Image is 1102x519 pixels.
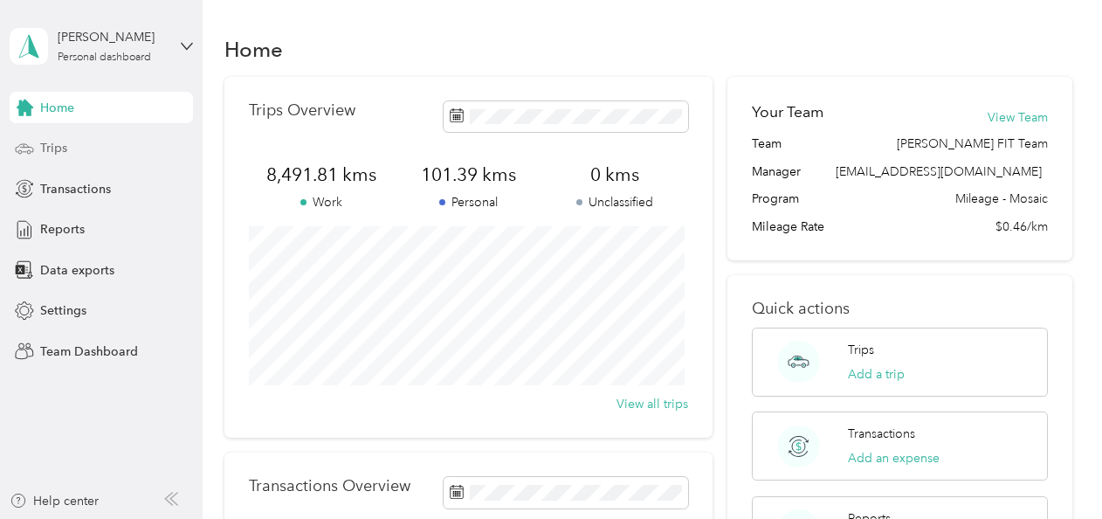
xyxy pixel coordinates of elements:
[848,449,940,467] button: Add an expense
[10,492,99,510] button: Help center
[616,395,688,413] button: View all trips
[40,180,111,198] span: Transactions
[752,101,823,123] h2: Your Team
[58,52,151,63] div: Personal dashboard
[249,101,355,120] p: Trips Overview
[541,193,688,211] p: Unclassified
[1004,421,1102,519] iframe: Everlance-gr Chat Button Frame
[955,190,1048,208] span: Mileage - Mosaic
[395,193,541,211] p: Personal
[249,163,396,187] span: 8,491.81 kms
[40,343,138,361] span: Team Dashboard
[395,163,541,187] span: 101.39 kms
[40,99,74,117] span: Home
[995,218,1048,236] span: $0.46/km
[836,164,1042,179] span: [EMAIL_ADDRESS][DOMAIN_NAME]
[752,300,1047,318] p: Quick actions
[249,193,396,211] p: Work
[752,190,799,208] span: Program
[40,139,67,157] span: Trips
[40,261,114,280] span: Data exports
[988,108,1048,127] button: View Team
[752,135,782,153] span: Team
[897,135,1048,153] span: [PERSON_NAME] FIT Team
[541,163,688,187] span: 0 kms
[58,28,167,46] div: [PERSON_NAME]
[848,425,915,443] p: Transactions
[40,301,86,320] span: Settings
[224,40,283,59] h1: Home
[752,163,801,181] span: Manager
[40,220,85,239] span: Reports
[848,365,905,384] button: Add a trip
[752,218,824,236] span: Mileage Rate
[848,341,874,359] p: Trips
[249,477,410,495] p: Transactions Overview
